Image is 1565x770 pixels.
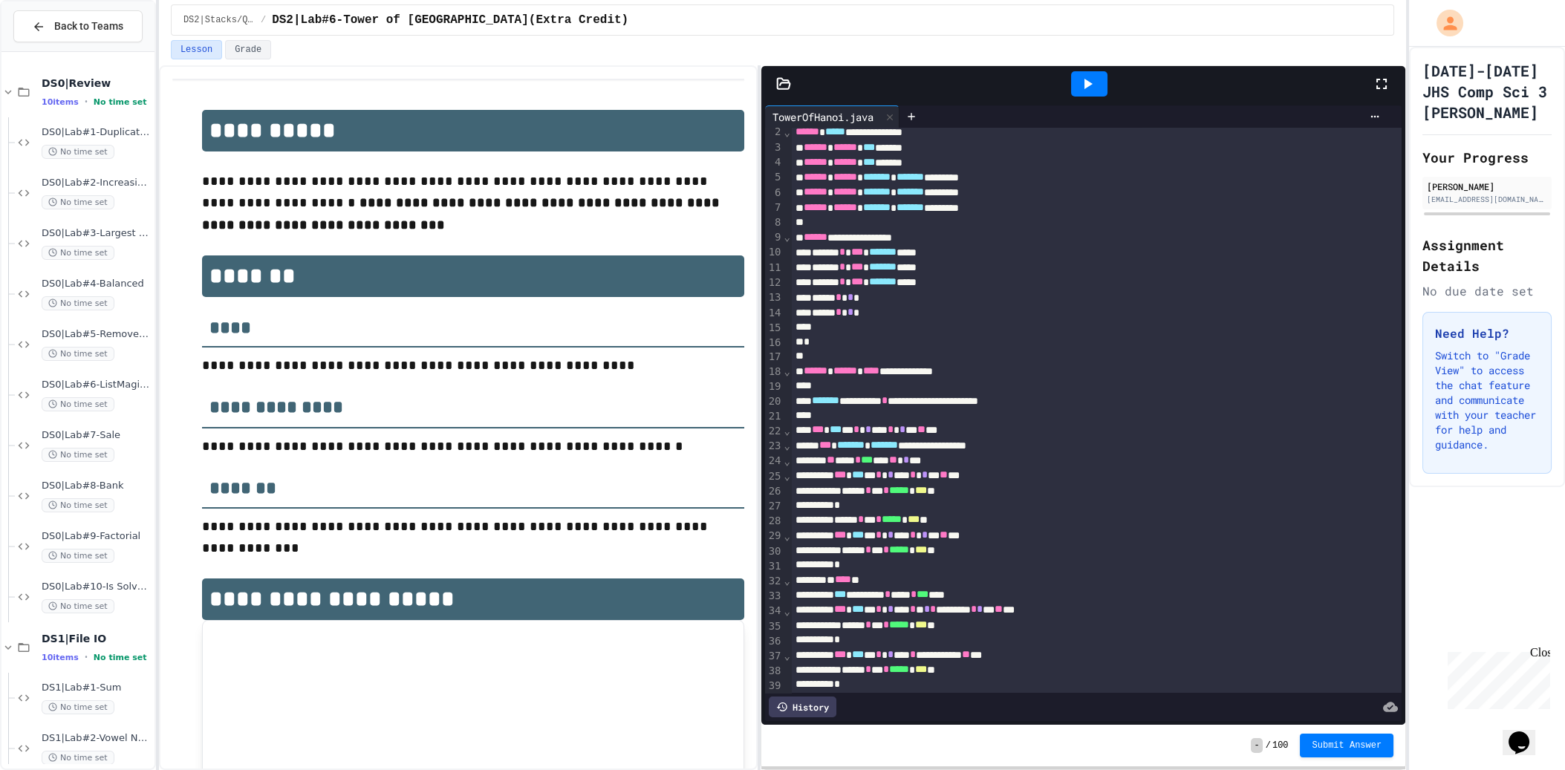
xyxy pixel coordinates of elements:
[42,379,152,391] span: DS0|Lab#6-ListMagicStrings
[765,454,784,469] div: 24
[42,227,152,240] span: DS0|Lab#3-Largest Time Denominations
[765,664,784,679] div: 38
[42,599,114,613] span: No time set
[784,470,791,482] span: Fold line
[42,177,152,189] span: DS0|Lab#2-Increasing Neighbors
[765,649,784,664] div: 37
[85,96,88,108] span: •
[183,14,255,26] span: DS2|Stacks/Queues
[1421,6,1467,40] div: My Account
[225,40,271,59] button: Grade
[765,484,784,499] div: 26
[42,278,152,290] span: DS0|Lab#4-Balanced
[784,575,791,587] span: Fold line
[784,650,791,662] span: Fold line
[765,619,784,634] div: 35
[42,549,114,563] span: No time set
[42,126,152,139] span: DS0|Lab#1-Duplicate Count
[765,365,784,379] div: 18
[42,530,152,543] span: DS0|Lab#9-Factorial
[94,653,147,662] span: No time set
[42,653,79,662] span: 10 items
[42,397,114,411] span: No time set
[765,529,784,544] div: 29
[765,261,784,275] div: 11
[784,455,791,467] span: Fold line
[42,682,152,694] span: DS1|Lab#1-Sum
[1422,282,1552,300] div: No due date set
[42,195,114,209] span: No time set
[765,634,784,649] div: 36
[765,275,784,290] div: 12
[765,394,784,409] div: 20
[1435,348,1539,452] p: Switch to "Grade View" to access the chat feature and communicate with your teacher for help and ...
[765,604,784,619] div: 34
[1312,740,1382,751] span: Submit Answer
[261,14,266,26] span: /
[42,581,152,593] span: DS0|Lab#10-Is Solvable
[765,499,784,514] div: 27
[42,732,152,745] span: DS1|Lab#2-Vowel Names
[765,350,784,365] div: 17
[1442,646,1550,709] iframe: chat widget
[94,97,147,107] span: No time set
[1427,194,1547,205] div: [EMAIL_ADDRESS][DOMAIN_NAME]
[765,125,784,140] div: 2
[1503,711,1550,755] iframe: chat widget
[1422,147,1552,168] h2: Your Progress
[765,109,881,125] div: TowerOfHanoi.java
[171,40,222,59] button: Lesson
[784,231,791,243] span: Fold line
[1251,738,1262,753] span: -
[765,379,784,394] div: 19
[42,429,152,442] span: DS0|Lab#7-Sale
[42,328,152,341] span: DS0|Lab#5-Remove All In Range
[42,97,79,107] span: 10 items
[1300,734,1393,757] button: Submit Answer
[765,574,784,589] div: 32
[42,296,114,310] span: No time set
[1422,235,1552,276] h2: Assignment Details
[765,469,784,484] div: 25
[784,425,791,437] span: Fold line
[765,321,784,336] div: 15
[765,230,784,245] div: 9
[1427,180,1547,193] div: [PERSON_NAME]
[765,306,784,321] div: 14
[765,200,784,215] div: 7
[42,76,152,90] span: DS0|Review
[765,679,784,694] div: 39
[765,245,784,260] div: 10
[765,170,784,185] div: 5
[42,246,114,260] span: No time set
[1422,60,1552,123] h1: [DATE]-[DATE] JHS Comp Sci 3 [PERSON_NAME]
[765,424,784,439] div: 22
[54,19,123,34] span: Back to Teams
[1272,740,1289,751] span: 100
[765,544,784,559] div: 30
[765,105,899,128] div: TowerOfHanoi.java
[765,439,784,454] div: 23
[1435,324,1539,342] h3: Need Help?
[765,589,784,604] div: 33
[42,347,114,361] span: No time set
[42,448,114,462] span: No time set
[765,290,784,305] div: 13
[42,751,114,765] span: No time set
[42,145,114,159] span: No time set
[784,126,791,138] span: Fold line
[42,480,152,492] span: DS0|Lab#8-Bank
[13,10,143,42] button: Back to Teams
[765,215,784,230] div: 8
[85,651,88,663] span: •
[784,605,791,617] span: Fold line
[765,186,784,200] div: 6
[769,696,836,717] div: History
[765,409,784,424] div: 21
[272,11,628,29] span: DS2|Lab#6-Tower of Hanoi(Extra Credit)
[784,440,791,451] span: Fold line
[42,700,114,714] span: No time set
[784,365,791,377] span: Fold line
[765,336,784,350] div: 16
[42,498,114,512] span: No time set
